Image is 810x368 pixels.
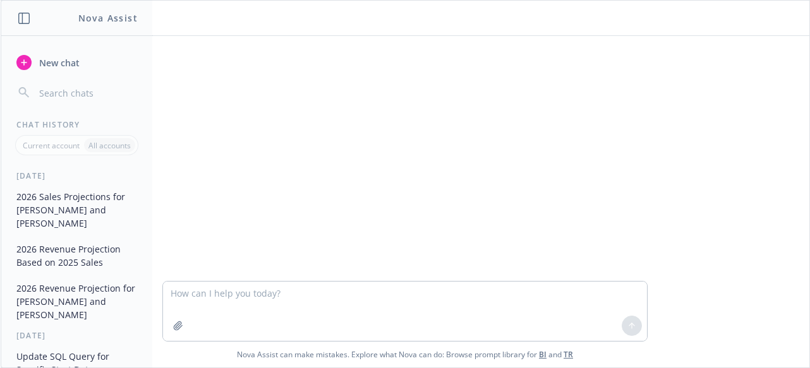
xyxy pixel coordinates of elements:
[11,51,142,74] button: New chat
[37,84,137,102] input: Search chats
[1,119,152,130] div: Chat History
[539,349,547,360] a: BI
[23,140,80,151] p: Current account
[37,56,80,69] span: New chat
[1,330,152,341] div: [DATE]
[11,278,142,325] button: 2026 Revenue Projection for [PERSON_NAME] and [PERSON_NAME]
[11,239,142,273] button: 2026 Revenue Projection Based on 2025 Sales
[1,170,152,181] div: [DATE]
[78,11,138,25] h1: Nova Assist
[88,140,131,151] p: All accounts
[564,349,573,360] a: TR
[11,186,142,234] button: 2026 Sales Projections for [PERSON_NAME] and [PERSON_NAME]
[6,341,804,367] span: Nova Assist can make mistakes. Explore what Nova can do: Browse prompt library for and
